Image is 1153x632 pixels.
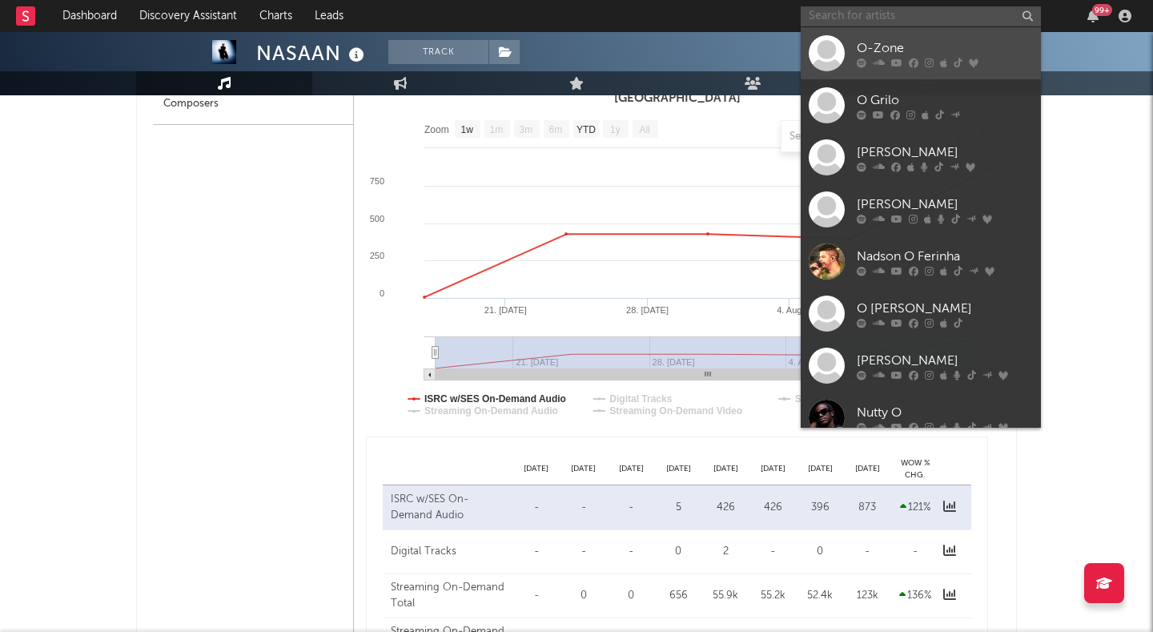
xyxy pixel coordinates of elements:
[844,463,891,475] div: [DATE]
[753,588,793,604] div: 55.2k
[706,588,745,604] div: 55.9k
[801,340,1041,392] a: [PERSON_NAME]
[609,393,672,405] text: Digital Tracks
[564,588,603,604] div: 0
[370,214,384,223] text: 500
[564,500,603,516] div: -
[848,544,887,560] div: -
[659,588,698,604] div: 656
[659,500,698,516] div: 5
[391,544,508,560] div: Digital Tracks
[1087,10,1099,22] button: 99+
[895,588,935,604] div: 136 %
[609,405,742,417] text: Streaming On-Demand Video
[895,500,935,516] div: 121 %
[516,544,556,560] div: -
[753,500,793,516] div: 426
[857,351,1033,370] div: [PERSON_NAME]
[781,131,950,143] input: Search by song name or URL
[256,40,368,66] div: NASAAN
[560,463,607,475] div: [DATE]
[484,305,527,315] text: 21. [DATE]
[611,544,650,560] div: -
[801,131,1041,183] a: [PERSON_NAME]
[424,393,566,405] text: ISRC w/SES On-Demand Audio
[801,235,1041,288] a: Nadson O Ferinha
[153,84,353,125] div: Composers
[424,405,558,417] text: Streaming On-Demand Audio
[848,500,887,516] div: 873
[857,91,1033,110] div: O Grilo
[848,588,887,604] div: 123k
[795,393,924,405] text: Streaming On-Demand Total
[797,463,844,475] div: [DATE]
[749,463,797,475] div: [DATE]
[611,588,650,604] div: 0
[1092,4,1112,16] div: 99 +
[564,544,603,560] div: -
[370,176,384,186] text: 750
[753,544,793,560] div: -
[801,392,1041,444] a: Nutty O
[354,89,1000,108] h3: [GEOGRAPHIC_DATA]
[607,463,654,475] div: [DATE]
[801,588,840,604] div: 52.4k
[857,143,1033,162] div: [PERSON_NAME]
[801,544,840,560] div: 0
[801,288,1041,340] a: O [PERSON_NAME]
[857,195,1033,214] div: [PERSON_NAME]
[895,544,935,560] div: -
[857,299,1033,318] div: O [PERSON_NAME]
[801,500,840,516] div: 396
[857,247,1033,266] div: Nadson O Ferinha
[391,580,508,611] div: Streaming On-Demand Total
[516,588,556,604] div: -
[516,500,556,516] div: -
[706,544,745,560] div: 2
[857,403,1033,422] div: Nutty O
[777,305,801,315] text: 4. Aug
[706,500,745,516] div: 426
[891,457,939,481] div: WoW % Chg.
[626,305,669,315] text: 28. [DATE]
[388,40,488,64] button: Track
[512,463,560,475] div: [DATE]
[391,492,508,523] div: ISRC w/SES On-Demand Audio
[611,500,650,516] div: -
[801,27,1041,79] a: O-Zone
[801,6,1041,26] input: Search for artists
[659,544,698,560] div: 0
[370,251,384,260] text: 250
[702,463,749,475] div: [DATE]
[655,463,702,475] div: [DATE]
[801,183,1041,235] a: [PERSON_NAME]
[857,38,1033,58] div: O-Zone
[380,288,384,298] text: 0
[801,79,1041,131] a: O Grilo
